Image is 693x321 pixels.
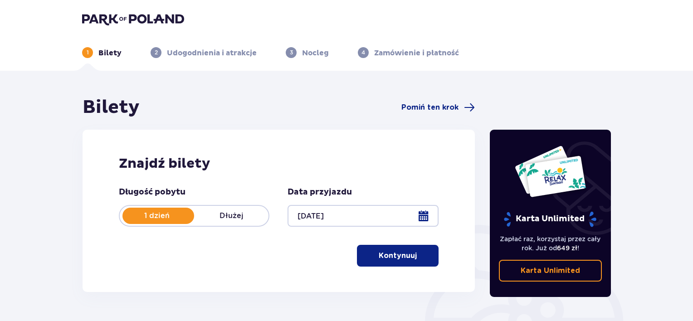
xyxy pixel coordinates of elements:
[499,260,602,282] a: Karta Unlimited
[521,266,580,276] p: Karta Unlimited
[374,48,459,58] p: Zamówienie i płatność
[155,49,158,57] p: 2
[361,49,365,57] p: 4
[288,187,352,198] p: Data przyjazdu
[119,155,439,172] h2: Znajdź bilety
[83,96,140,119] h1: Bilety
[194,211,268,221] p: Dłużej
[401,102,475,113] a: Pomiń ten krok
[120,211,194,221] p: 1 dzień
[401,102,459,112] span: Pomiń ten krok
[499,234,602,253] p: Zapłać raz, korzystaj przez cały rok. Już od !
[82,13,184,25] img: Park of Poland logo
[167,48,257,58] p: Udogodnienia i atrakcje
[357,245,439,267] button: Kontynuuj
[87,49,89,57] p: 1
[119,187,185,198] p: Długość pobytu
[503,211,597,227] p: Karta Unlimited
[302,48,329,58] p: Nocleg
[557,244,577,252] span: 649 zł
[290,49,293,57] p: 3
[98,48,122,58] p: Bilety
[379,251,417,261] p: Kontynuuj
